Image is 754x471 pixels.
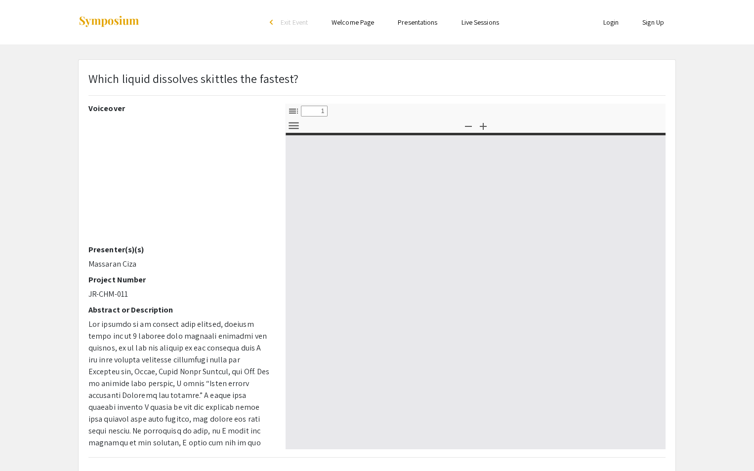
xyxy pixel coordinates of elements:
[88,258,271,270] p: Massaran Ciza
[301,106,328,117] input: Page
[642,18,664,27] a: Sign Up
[88,305,271,314] h2: Abstract or Description
[88,275,271,284] h2: Project Number
[78,15,140,29] img: Symposium by ForagerOne
[270,19,276,25] div: arrow_back_ios
[88,288,271,300] p: JR-CHM-011
[461,18,499,27] a: Live Sessions
[603,18,619,27] a: Login
[88,245,271,254] h2: Presenter(s)(s)
[475,118,492,133] button: Zoom In
[88,104,271,113] h2: Voiceover
[88,70,298,87] p: Which liquid dissolves skittles the fastest?
[285,104,302,118] button: Toggle Sidebar
[281,18,308,27] span: Exit Event
[398,18,437,27] a: Presentations
[285,118,302,133] button: Tools
[460,118,477,133] button: Zoom Out
[332,18,374,27] a: Welcome Page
